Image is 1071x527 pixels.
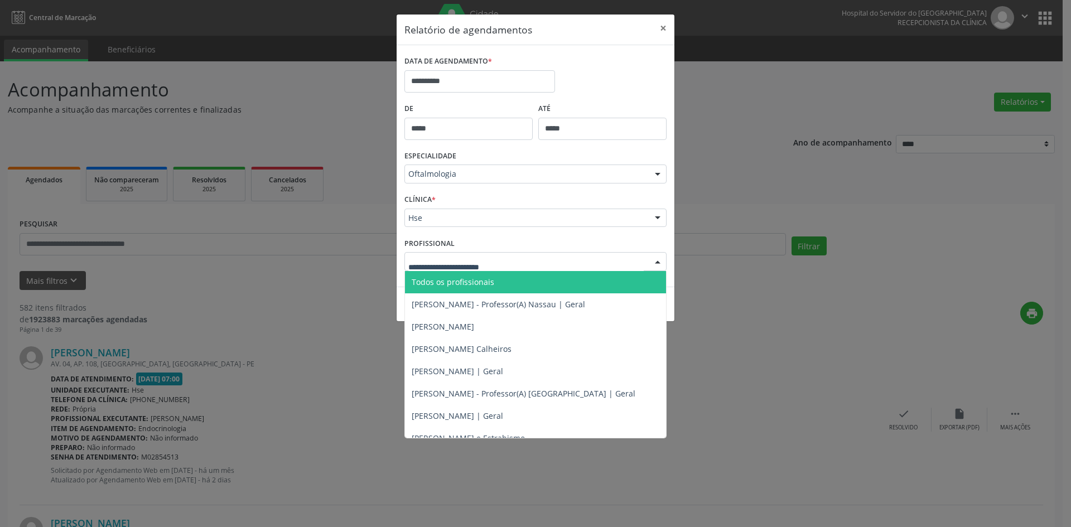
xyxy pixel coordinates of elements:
[408,168,644,180] span: Oftalmologia
[538,100,667,118] label: ATÉ
[404,235,455,252] label: PROFISSIONAL
[404,22,532,37] h5: Relatório de agendamentos
[412,366,503,376] span: [PERSON_NAME] | Geral
[412,344,512,354] span: [PERSON_NAME] Calheiros
[404,148,456,165] label: ESPECIALIDADE
[404,191,436,209] label: CLÍNICA
[412,277,494,287] span: Todos os profissionais
[412,388,635,399] span: [PERSON_NAME] - Professor(A) [GEOGRAPHIC_DATA] | Geral
[408,212,644,224] span: Hse
[412,321,474,332] span: [PERSON_NAME]
[652,14,674,42] button: Close
[412,410,503,421] span: [PERSON_NAME] | Geral
[404,100,533,118] label: De
[412,433,525,443] span: [PERSON_NAME] e Estrabismo
[404,53,492,70] label: DATA DE AGENDAMENTO
[412,299,585,310] span: [PERSON_NAME] - Professor(A) Nassau | Geral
